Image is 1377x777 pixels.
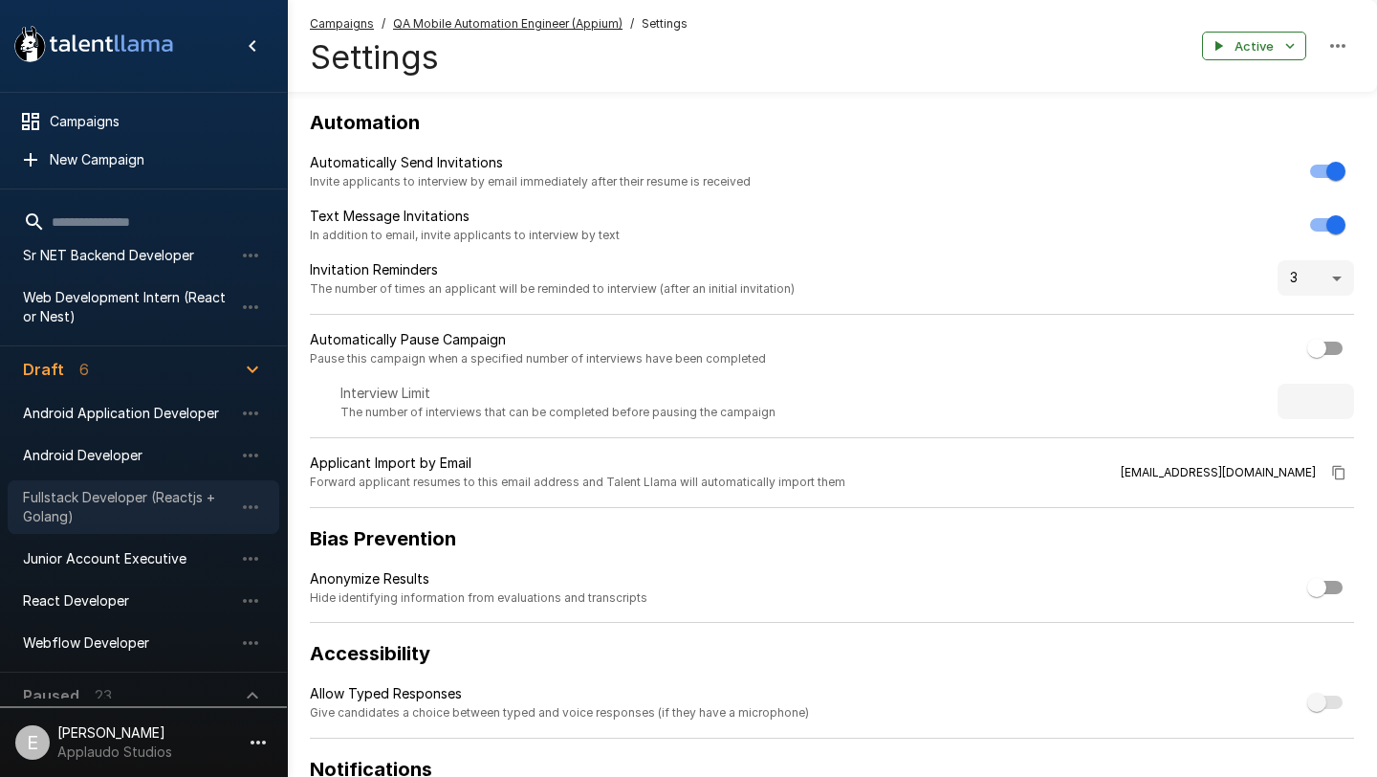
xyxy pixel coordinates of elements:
[310,111,420,134] b: Automation
[382,14,385,33] span: /
[340,403,776,422] span: The number of interviews that can be completed before pausing the campaign
[310,684,809,703] p: Allow Typed Responses
[310,703,809,722] span: Give candidates a choice between typed and voice responses (if they have a microphone)
[1202,32,1306,61] button: Active
[642,14,688,33] span: Settings
[310,588,647,608] span: Hide identifying information from evaluations and transcripts
[1121,463,1316,482] span: [EMAIL_ADDRESS][DOMAIN_NAME]
[310,260,795,279] p: Invitation Reminders
[310,569,647,588] p: Anonymize Results
[630,14,634,33] span: /
[310,172,751,191] span: Invite applicants to interview by email immediately after their resume is received
[1299,684,1354,722] div: 2 interviews in progress. You can only change this setting when no interviews are in progress.
[310,16,374,31] u: Campaigns
[310,279,795,299] span: The number of times an applicant will be reminded to interview (after an initial invitation)
[310,207,620,226] p: Text Message Invitations
[310,454,845,473] p: Applicant Import by Email
[310,153,751,172] p: Automatically Send Invitations
[310,642,430,665] b: Accessibility
[310,226,620,245] span: In addition to email, invite applicants to interview by text
[393,16,623,31] u: QA Mobile Automation Engineer (Appium)
[310,37,688,78] h4: Settings
[310,330,766,349] p: Automatically Pause Campaign
[310,527,456,550] b: Bias Prevention
[340,384,776,403] p: Interview Limit
[310,349,766,368] span: Pause this campaign when a specified number of interviews have been completed
[310,473,845,492] span: Forward applicant resumes to this email address and Talent Llama will automatically import them
[1278,260,1354,297] div: 3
